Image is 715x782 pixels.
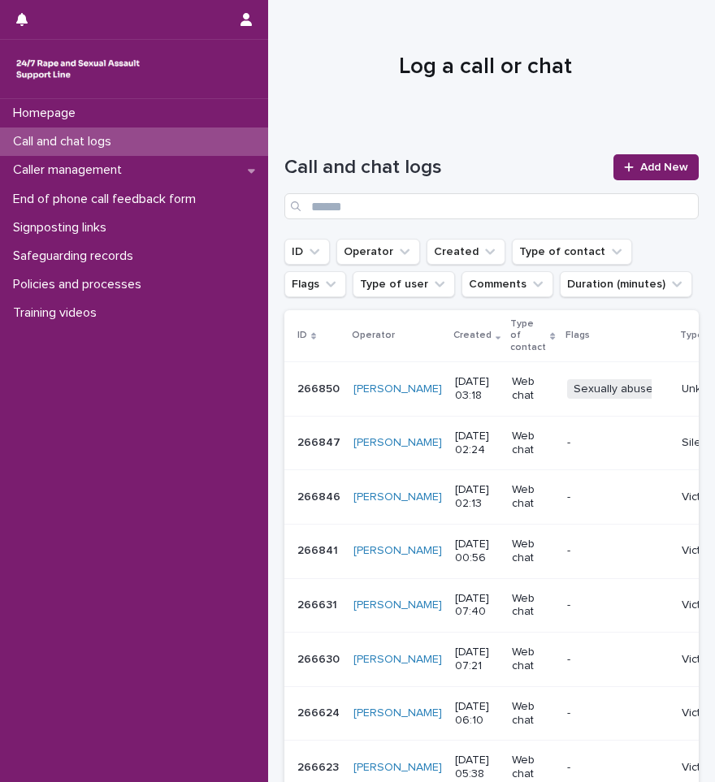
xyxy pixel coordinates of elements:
p: 266850 [297,379,343,396]
a: [PERSON_NAME] [353,653,442,667]
a: Add New [613,154,699,180]
p: Web chat [512,700,553,728]
input: Search [284,193,699,219]
p: Web chat [512,375,553,403]
p: 266624 [297,703,343,720]
p: Web chat [512,592,553,620]
p: Web chat [512,483,553,511]
a: [PERSON_NAME] [353,436,442,450]
button: Flags [284,271,346,297]
a: [PERSON_NAME] [353,598,442,612]
p: ID [297,326,307,344]
p: [DATE] 02:13 [455,483,499,511]
p: - [567,436,669,450]
button: Created [427,239,505,265]
p: Signposting links [6,220,119,235]
p: Web chat [512,538,553,565]
p: [DATE] 00:56 [455,538,499,565]
p: Web chat [512,430,553,457]
p: 266846 [297,487,344,504]
p: Caller management [6,162,135,178]
button: Duration (minutes) [560,271,692,297]
p: - [567,653,669,667]
p: Operator [352,326,395,344]
p: - [567,490,669,504]
a: [PERSON_NAME] [353,382,442,396]
span: Sexually abuse [567,379,660,400]
p: [DATE] 05:38 [455,754,499,781]
p: - [567,544,669,558]
span: Add New [640,162,688,173]
p: 266631 [297,595,340,612]
a: [PERSON_NAME] [353,761,442,775]
p: [DATE] 03:18 [455,375,499,403]
p: Flags [565,326,590,344]
p: [DATE] 06:10 [455,700,499,728]
p: Policies and processes [6,277,154,292]
p: End of phone call feedback form [6,192,209,207]
p: Training videos [6,305,110,321]
button: Type of contact [512,239,632,265]
button: Comments [461,271,553,297]
p: 266841 [297,541,341,558]
a: [PERSON_NAME] [353,490,442,504]
p: 266623 [297,758,342,775]
button: Operator [336,239,420,265]
a: [PERSON_NAME] [353,544,442,558]
button: Type of user [353,271,455,297]
p: Type of contact [510,315,546,356]
a: [PERSON_NAME] [353,706,442,720]
h1: Call and chat logs [284,156,604,179]
p: - [567,706,669,720]
p: Web chat [512,646,553,673]
p: Safeguarding records [6,248,146,264]
p: - [567,598,669,612]
p: - [567,761,669,775]
p: Created [453,326,492,344]
p: [DATE] 07:40 [455,592,499,620]
p: [DATE] 07:21 [455,646,499,673]
p: Web chat [512,754,553,781]
p: 266630 [297,650,343,667]
p: Homepage [6,106,89,121]
p: 266847 [297,433,344,450]
p: Call and chat logs [6,134,124,149]
p: [DATE] 02:24 [455,430,499,457]
img: rhQMoQhaT3yELyF149Cw [13,53,143,85]
h1: Log a call or chat [284,54,687,81]
button: ID [284,239,330,265]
